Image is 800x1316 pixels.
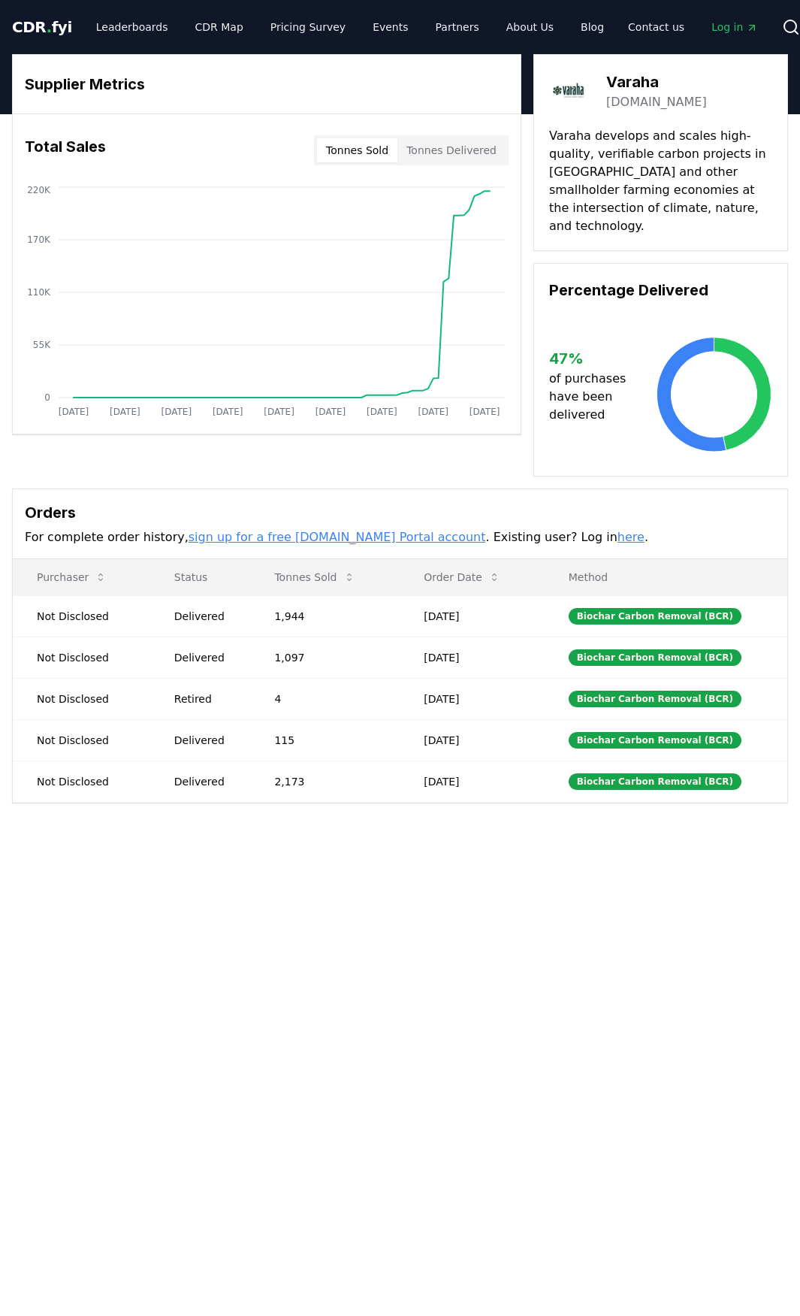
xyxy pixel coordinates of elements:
[569,14,616,41] a: Blog
[13,595,150,637] td: Not Disclosed
[711,20,758,35] span: Log in
[84,14,616,41] nav: Main
[569,608,741,625] div: Biochar Carbon Removal (BCR)
[189,530,486,544] a: sign up for a free [DOMAIN_NAME] Portal account
[174,609,239,624] div: Delivered
[569,773,741,790] div: Biochar Carbon Removal (BCR)
[397,138,506,162] button: Tonnes Delivered
[33,340,51,350] tspan: 55K
[617,530,645,544] a: here
[400,678,545,719] td: [DATE]
[569,732,741,749] div: Biochar Carbon Removal (BCR)
[162,570,239,585] p: Status
[44,392,50,403] tspan: 0
[616,14,696,41] a: Contact us
[549,127,772,235] p: Varaha develops and scales high-quality, verifiable carbon projects in [GEOGRAPHIC_DATA] and othe...
[25,135,106,165] h3: Total Sales
[400,761,545,802] td: [DATE]
[699,14,770,41] a: Log in
[569,649,741,666] div: Biochar Carbon Removal (BCR)
[174,733,239,748] div: Delivered
[557,570,775,585] p: Method
[400,719,545,761] td: [DATE]
[469,407,500,417] tspan: [DATE]
[494,14,566,41] a: About Us
[317,138,397,162] button: Tonnes Sold
[59,407,89,417] tspan: [DATE]
[250,719,400,761] td: 115
[12,17,72,38] a: CDR.fyi
[174,691,239,706] div: Retired
[12,18,72,36] span: CDR fyi
[367,407,397,417] tspan: [DATE]
[213,407,243,417] tspan: [DATE]
[250,678,400,719] td: 4
[27,234,51,245] tspan: 170K
[13,637,150,678] td: Not Disclosed
[161,407,192,417] tspan: [DATE]
[13,719,150,761] td: Not Disclosed
[606,71,707,93] h3: Varaha
[183,14,255,41] a: CDR Map
[616,14,770,41] nav: Main
[27,185,51,195] tspan: 220K
[549,370,656,424] p: of purchases have been delivered
[258,14,358,41] a: Pricing Survey
[25,562,119,592] button: Purchaser
[264,407,294,417] tspan: [DATE]
[606,93,707,111] a: [DOMAIN_NAME]
[400,637,545,678] td: [DATE]
[262,562,367,592] button: Tonnes Sold
[412,562,512,592] button: Order Date
[110,407,140,417] tspan: [DATE]
[250,761,400,802] td: 2,173
[174,650,239,665] div: Delivered
[549,347,656,370] h3: 47 %
[250,595,400,637] td: 1,944
[361,14,420,41] a: Events
[25,501,775,524] h3: Orders
[424,14,491,41] a: Partners
[400,595,545,637] td: [DATE]
[549,70,591,112] img: Varaha-logo
[549,279,772,301] h3: Percentage Delivered
[418,407,448,417] tspan: [DATE]
[84,14,180,41] a: Leaderboards
[315,407,346,417] tspan: [DATE]
[25,73,509,95] h3: Supplier Metrics
[13,678,150,719] td: Not Disclosed
[569,691,741,707] div: Biochar Carbon Removal (BCR)
[250,637,400,678] td: 1,097
[47,18,52,36] span: .
[13,761,150,802] td: Not Disclosed
[25,528,775,546] p: For complete order history, . Existing user? Log in .
[174,774,239,789] div: Delivered
[27,287,51,298] tspan: 110K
